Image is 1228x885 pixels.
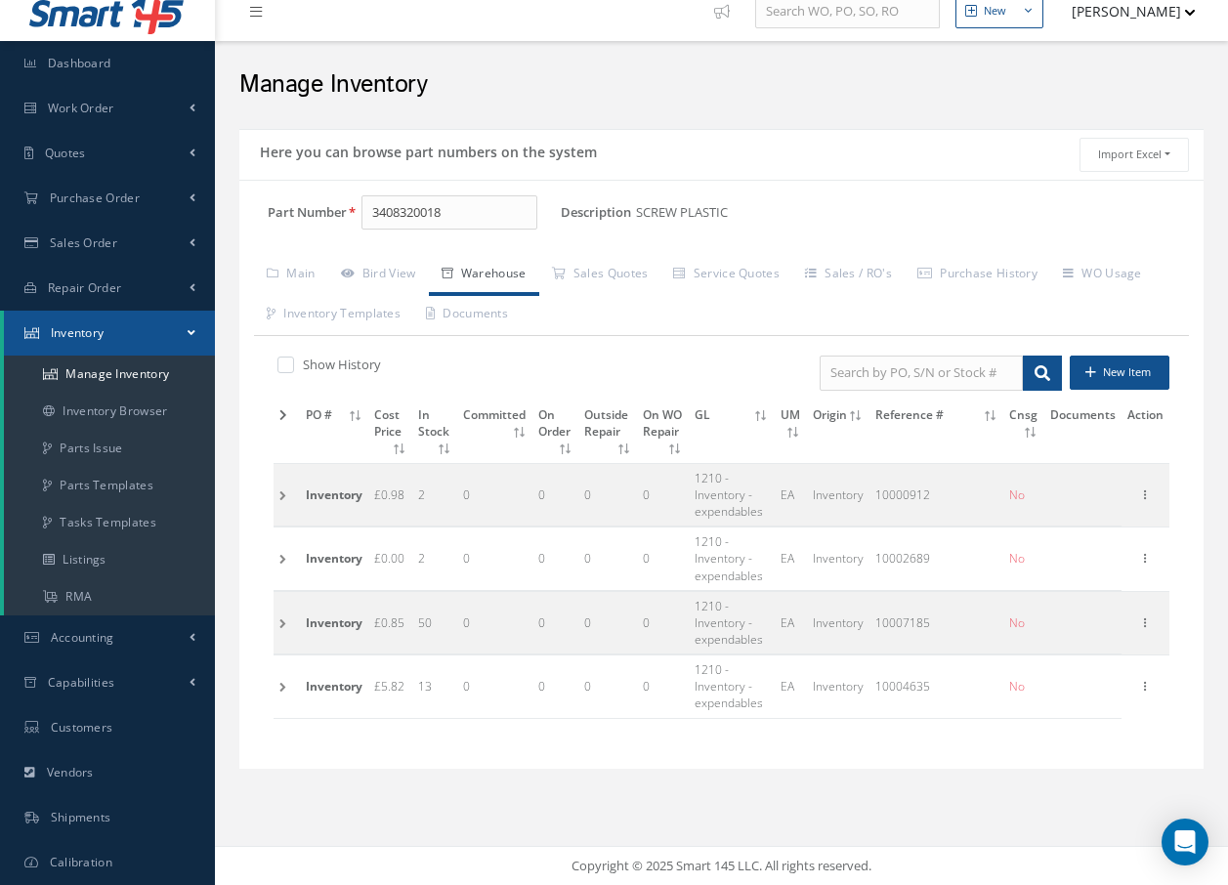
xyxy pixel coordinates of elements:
span: SCREW PLASTIC [636,195,736,231]
span: Repair Order [48,279,122,296]
a: Parts Templates [4,467,215,504]
th: On WO Repair [637,400,688,464]
td: Inventory [807,527,869,590]
td: £5.82 [368,655,412,718]
span: Sales Order [50,234,117,251]
td: 0 [457,655,532,718]
span: Calibration [50,854,112,870]
td: 0 [637,655,688,718]
td: EA [775,591,807,653]
td: 2 [412,527,457,590]
span: No [1009,486,1025,503]
th: Documents [1044,400,1122,464]
h5: Here you can browse part numbers on the system [254,138,597,161]
th: Reference # [869,400,1004,464]
th: Outside Repair [578,400,637,464]
a: Inventory Browser [4,393,215,430]
td: 0 [637,527,688,590]
span: Vendors [47,764,94,780]
div: New [984,3,1006,20]
div: Copyright © 2025 Smart 145 LLC. All rights reserved. [234,857,1208,876]
span: 10000912 [875,486,930,503]
td: Inventory [807,463,869,526]
label: Description [561,205,631,220]
td: 13 [412,655,457,718]
h2: Manage Inventory [239,70,1204,100]
td: 0 [578,527,637,590]
span: Shipments [51,809,111,825]
th: Cost Price [368,400,412,464]
td: 0 [578,591,637,653]
a: WO Usage [1050,255,1155,296]
td: £0.98 [368,463,412,526]
span: Dashboard [48,55,111,71]
span: 10004635 [875,678,930,695]
span: Inventory [51,324,105,341]
span: 10002689 [875,550,930,567]
label: Show History [298,356,381,373]
td: Inventory [807,591,869,653]
td: 0 [532,591,578,653]
span: Purchase Order [50,190,140,206]
td: 1210 - Inventory - expendables [689,527,775,590]
td: £0.85 [368,591,412,653]
td: Inventory [807,655,869,718]
span: No [1009,550,1025,567]
a: Documents [413,295,521,336]
span: Accounting [51,629,114,646]
td: 0 [578,655,637,718]
td: 0 [457,591,532,653]
td: 1210 - Inventory - expendables [689,655,775,718]
span: No [1009,614,1025,631]
a: Inventory Templates [254,295,413,336]
td: 0 [637,463,688,526]
span: Customers [51,719,113,736]
span: Capabilities [48,674,115,691]
span: No [1009,678,1025,695]
td: 0 [532,527,578,590]
td: 0 [457,463,532,526]
td: 0 [578,463,637,526]
input: Search by PO, S/N or Stock # [820,356,1023,391]
td: £0.00 [368,527,412,590]
td: EA [775,463,807,526]
span: Work Order [48,100,114,116]
td: 0 [637,591,688,653]
a: Manage Inventory [4,356,215,393]
th: UM [775,400,807,464]
a: Tasks Templates [4,504,215,541]
td: 1210 - Inventory - expendables [689,591,775,653]
th: Committed [457,400,532,464]
a: RMA [4,578,215,615]
span: Inventory [306,550,362,567]
span: 10007185 [875,614,930,631]
a: Bird View [328,255,429,296]
td: 0 [532,655,578,718]
a: Warehouse [429,255,539,296]
a: Main [254,255,328,296]
div: Open Intercom Messenger [1162,819,1208,865]
td: 50 [412,591,457,653]
td: EA [775,527,807,590]
label: Part Number [239,205,347,220]
th: GL [689,400,775,464]
th: In Stock [412,400,457,464]
th: Cnsg [1003,400,1044,464]
td: 2 [412,463,457,526]
div: Show and not show all detail with stock [274,356,707,378]
a: Parts Issue [4,430,215,467]
a: Purchase History [905,255,1050,296]
button: Import Excel [1080,138,1189,172]
span: Inventory [306,614,362,631]
a: Service Quotes [660,255,792,296]
span: Inventory [306,486,362,503]
td: EA [775,655,807,718]
th: Origin [807,400,869,464]
a: Sales Quotes [539,255,661,296]
span: Quotes [45,145,86,161]
a: Listings [4,541,215,578]
span: Inventory [306,678,362,695]
th: PO # [300,400,368,464]
th: On Order [532,400,578,464]
td: 0 [532,463,578,526]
